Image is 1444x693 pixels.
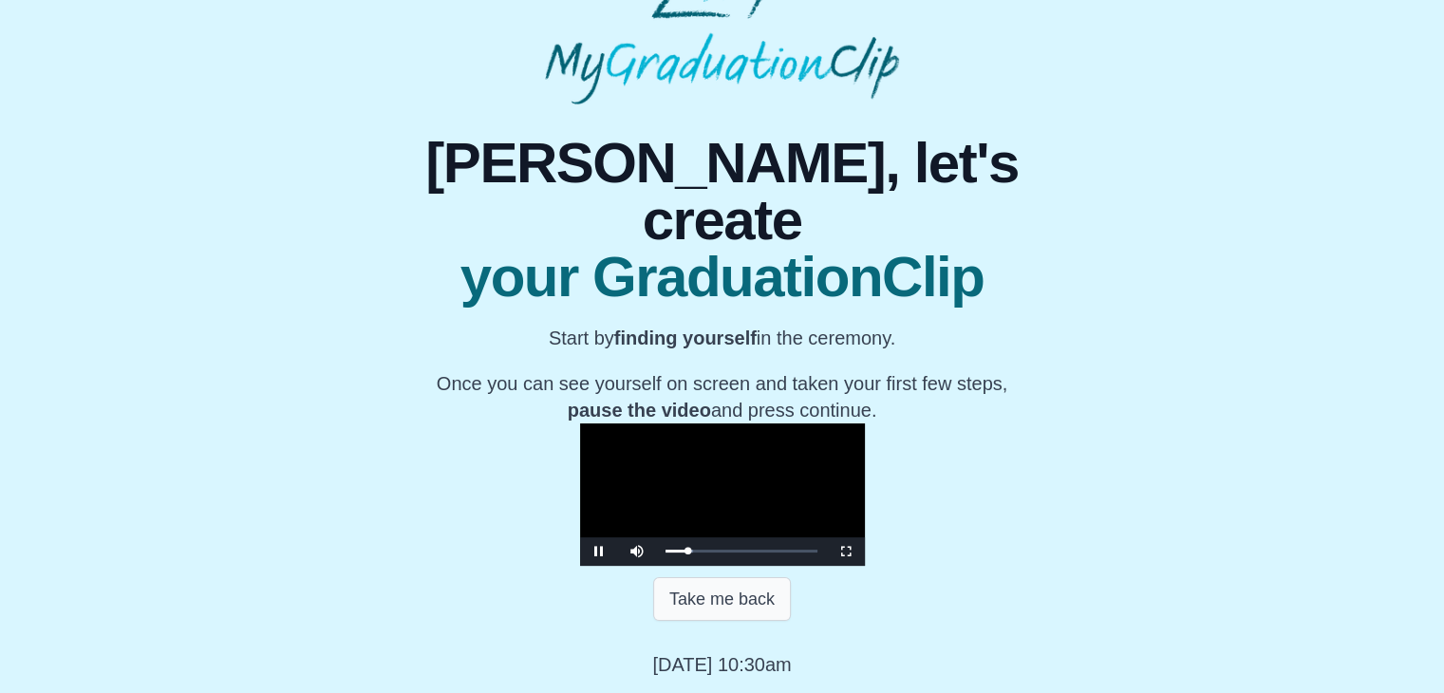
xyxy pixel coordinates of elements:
[361,135,1083,249] span: [PERSON_NAME], let's create
[653,577,791,621] button: Take me back
[361,249,1083,306] span: your GraduationClip
[827,537,865,566] button: Fullscreen
[580,423,865,566] div: Video Player
[652,651,791,678] p: [DATE] 10:30am
[618,537,656,566] button: Mute
[568,400,711,421] b: pause the video
[361,370,1083,423] p: Once you can see yourself on screen and taken your first few steps, and press continue.
[580,537,618,566] button: Pause
[361,325,1083,351] p: Start by in the ceremony.
[666,550,817,553] div: Progress Bar
[614,328,757,348] b: finding yourself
